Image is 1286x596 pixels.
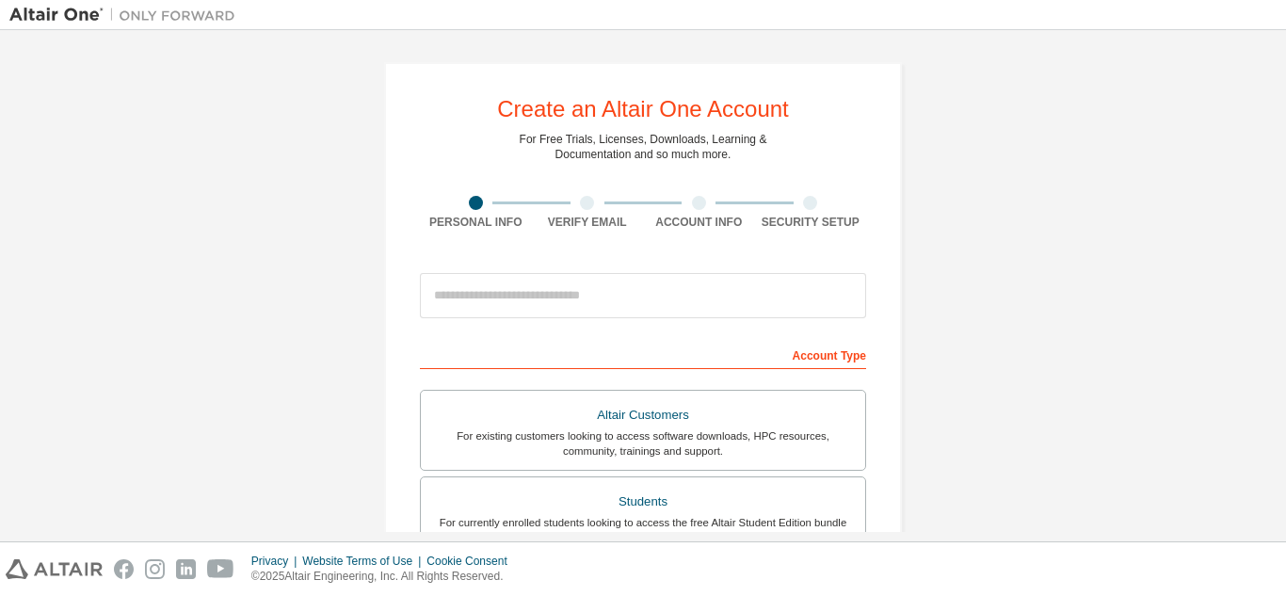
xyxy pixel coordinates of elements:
[497,98,789,121] div: Create an Altair One Account
[145,559,165,579] img: instagram.svg
[114,559,134,579] img: facebook.svg
[302,554,426,569] div: Website Terms of Use
[251,569,519,585] p: © 2025 Altair Engineering, Inc. All Rights Reserved.
[532,215,644,230] div: Verify Email
[207,559,234,579] img: youtube.svg
[9,6,245,24] img: Altair One
[420,215,532,230] div: Personal Info
[643,215,755,230] div: Account Info
[520,132,767,162] div: For Free Trials, Licenses, Downloads, Learning & Documentation and so much more.
[176,559,196,579] img: linkedin.svg
[432,515,854,545] div: For currently enrolled students looking to access the free Altair Student Edition bundle and all ...
[251,554,302,569] div: Privacy
[432,402,854,428] div: Altair Customers
[426,554,518,569] div: Cookie Consent
[755,215,867,230] div: Security Setup
[432,428,854,459] div: For existing customers looking to access software downloads, HPC resources, community, trainings ...
[6,559,103,579] img: altair_logo.svg
[432,489,854,515] div: Students
[420,339,866,369] div: Account Type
